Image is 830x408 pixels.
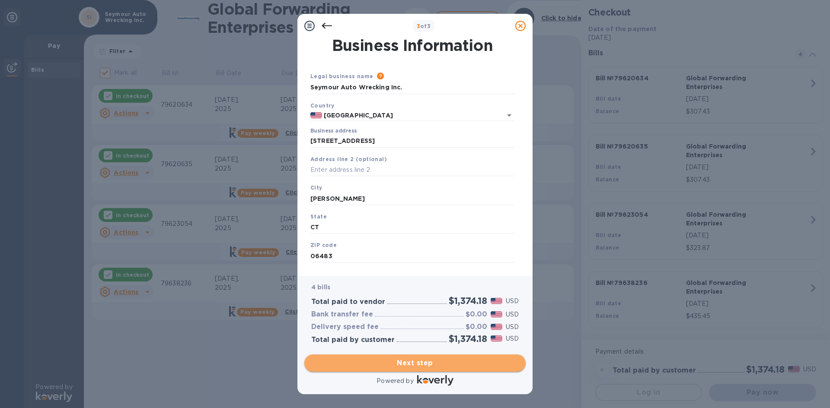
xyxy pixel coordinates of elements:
h1: Business Information [309,36,516,54]
input: Enter state [310,221,514,234]
input: Select country [322,110,490,121]
input: Enter city [310,192,514,205]
img: USD [491,311,502,317]
b: Address line 2 (optional) [310,156,387,162]
span: 3 [417,23,420,29]
p: USD [506,334,519,343]
img: USD [491,298,502,304]
p: Powered by [377,376,413,386]
b: of 3 [417,23,431,29]
h3: Bank transfer fee [311,310,373,319]
img: USD [491,335,502,342]
b: 4 bills [311,284,330,291]
p: USD [506,297,519,306]
h2: $1,374.18 [449,333,487,344]
p: USD [506,310,519,319]
input: Enter ZIP code [310,250,514,263]
span: Next step [311,358,519,368]
b: Legal business name [310,73,373,79]
input: Enter legal business name [310,81,514,94]
img: USD [491,324,502,330]
h3: Total paid by customer [311,336,395,344]
img: US [310,112,322,118]
h3: Delivery speed fee [311,323,379,331]
b: City [310,184,322,191]
h3: Total paid to vendor [311,298,385,306]
h3: $0.00 [466,323,487,331]
b: ZIP code [310,242,337,248]
b: State [310,213,327,220]
h3: $0.00 [466,310,487,319]
b: Country [310,102,335,109]
input: Enter address line 2 [310,164,514,177]
h2: $1,374.18 [449,295,487,306]
button: Next step [304,354,526,372]
p: USD [506,323,519,332]
label: Business address [310,129,357,134]
img: Logo [417,375,453,386]
input: Enter address [310,135,514,148]
button: Open [503,109,515,121]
